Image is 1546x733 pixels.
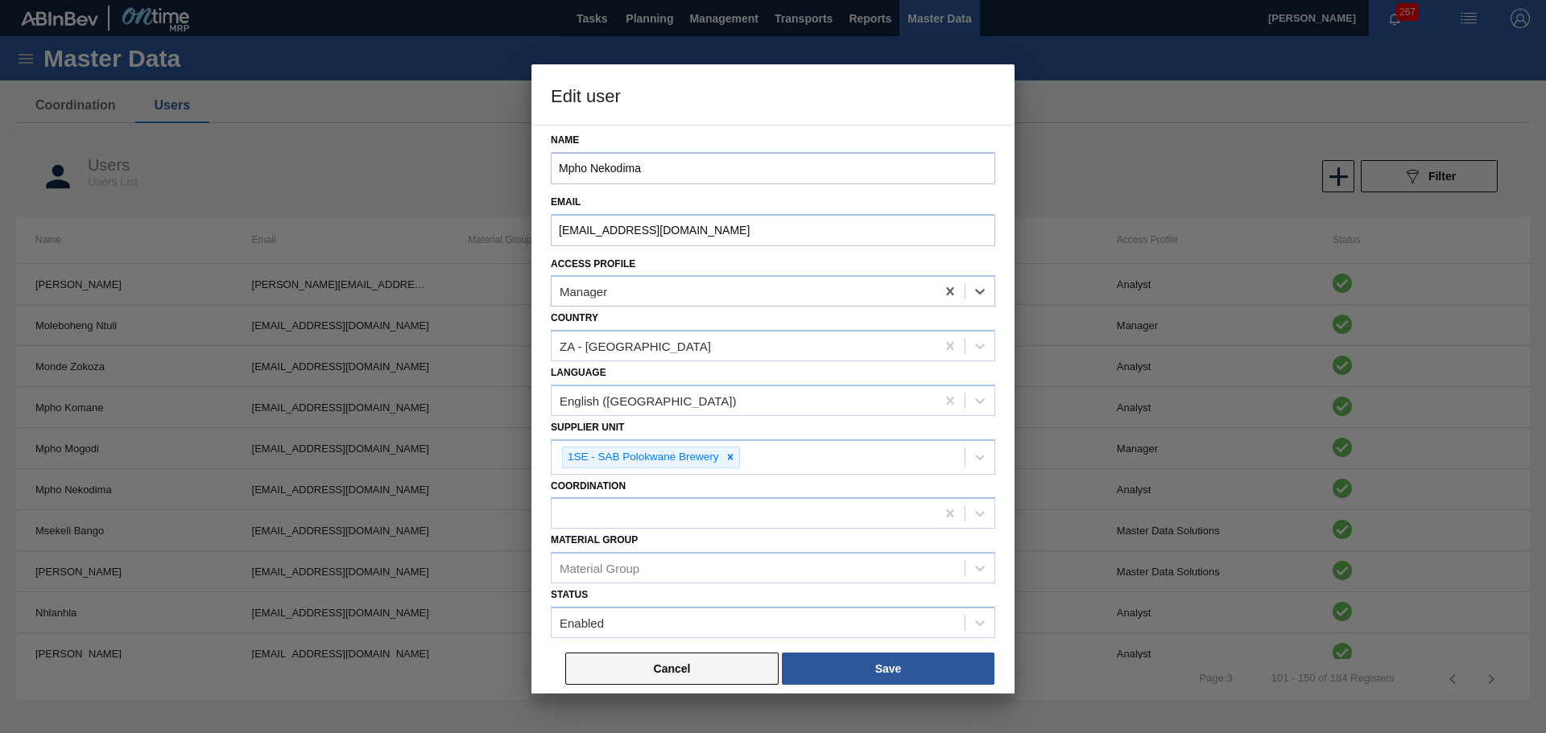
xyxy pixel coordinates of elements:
[551,534,638,546] label: Material Group
[560,616,604,630] div: Enabled
[560,393,737,407] div: English ([GEOGRAPHIC_DATA])
[560,562,639,575] div: Material Group
[565,653,779,685] button: Cancel
[551,480,626,492] label: Coordination
[551,129,995,152] label: Name
[560,285,607,299] div: Manager
[563,447,721,467] div: 1SE - SAB Polokwane Brewery
[551,258,635,270] label: Access Profile
[551,312,598,323] label: Country
[531,64,1015,126] h3: Edit user
[551,589,588,600] label: Status
[551,191,995,214] label: Email
[782,653,994,685] button: Save
[551,422,624,433] label: Supplier Unit
[560,340,711,353] div: ZA - [GEOGRAPHIC_DATA]
[551,367,606,378] label: Language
